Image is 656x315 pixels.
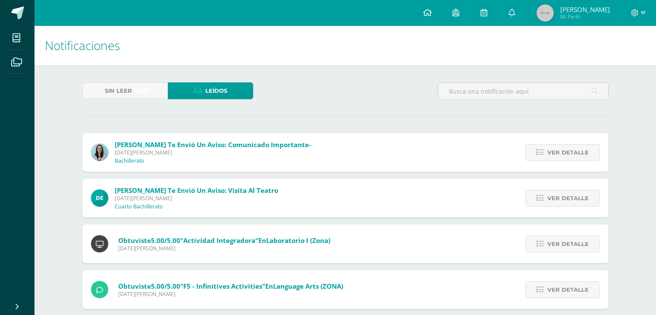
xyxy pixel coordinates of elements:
a: Sin leer(517) [82,82,168,99]
span: Laboratorio I (Zona) [266,236,330,245]
span: Obtuviste en [118,282,343,290]
span: [PERSON_NAME] te envió un aviso: Visita al teatro [115,186,278,195]
input: Busca una notificación aquí [438,83,608,100]
span: Ver detalle [547,190,589,206]
a: Leídos [168,82,253,99]
span: "F5 - Infinitives Activities" [180,282,265,290]
span: Notificaciones [45,37,120,54]
span: Ver detalle [547,282,589,298]
span: Leídos [205,83,227,99]
span: [DATE][PERSON_NAME] [118,245,330,252]
p: Bachillerato [115,157,144,164]
span: Ver detalle [547,236,589,252]
span: Obtuviste en [118,236,330,245]
span: "Actividad integradora" [180,236,258,245]
span: 5.00/5.00 [151,282,180,290]
img: aed16db0a88ebd6752f21681ad1200a1.png [91,144,108,161]
span: [DATE][PERSON_NAME] [115,195,278,202]
span: [PERSON_NAME] te envió un aviso: Comunicado importante- [115,140,311,149]
span: Language Arts (ZONA) [273,282,343,290]
span: (517) [135,83,149,99]
img: 9fa0c54c0c68d676f2f0303209928c54.png [91,189,108,207]
span: Mi Perfil [560,13,610,20]
span: [PERSON_NAME] [560,5,610,14]
span: Ver detalle [547,145,589,161]
span: [DATE][PERSON_NAME] [118,290,343,298]
img: 45x45 [537,4,554,22]
span: [DATE][PERSON_NAME] [115,149,311,156]
span: Sin leer [105,83,132,99]
span: 5.00/5.00 [151,236,180,245]
p: Cuarto Bachillerato [115,203,163,210]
